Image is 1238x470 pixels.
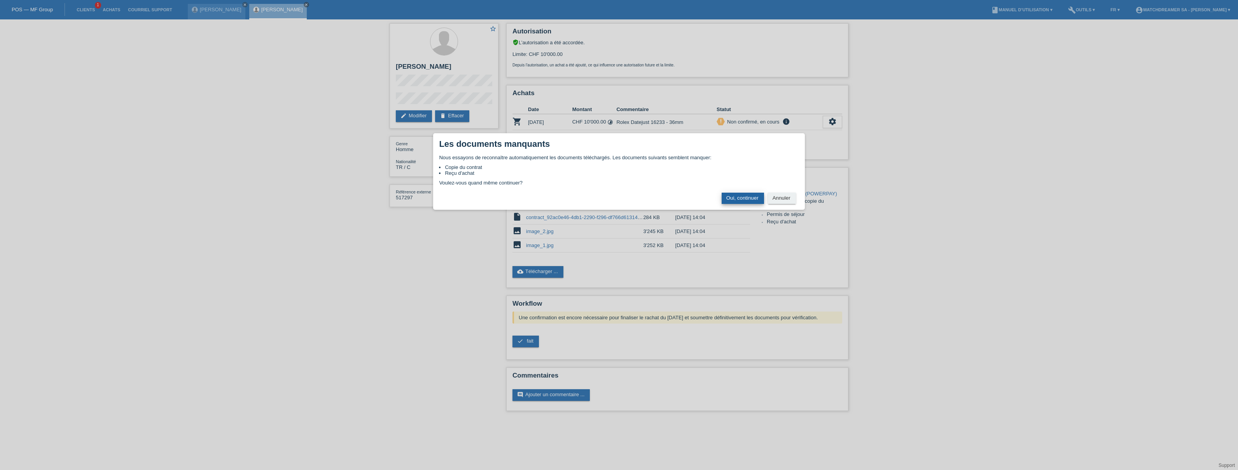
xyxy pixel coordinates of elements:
[439,155,799,186] div: Nous essayons de reconnaître automatiquement les documents téléchargés. Les documents suivants se...
[722,193,764,204] button: Oui, continuer
[445,164,799,170] li: Copie du contrat
[439,139,550,149] h1: Les documents manquants
[768,193,796,204] button: Annuler
[445,170,799,176] li: Reçu d'achat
